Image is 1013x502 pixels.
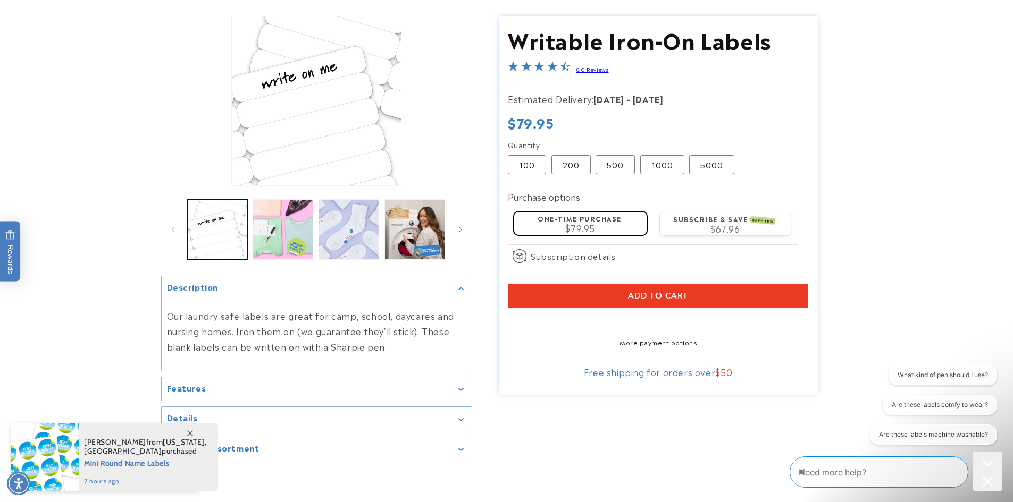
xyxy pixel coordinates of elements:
[710,222,740,235] span: $67.96
[862,365,1002,454] iframe: Gorgias live chat conversation starters
[162,407,472,431] summary: Details
[84,437,146,447] span: [PERSON_NAME]
[751,216,776,225] span: SAVE 15%
[5,229,15,274] span: Rewards
[508,91,774,106] p: Estimated Delivery:
[449,218,472,241] button: Slide right
[721,365,732,378] span: 50
[508,140,541,150] legend: Quantity
[167,412,198,423] h2: Details
[551,155,591,174] label: 200
[84,456,207,469] span: Mini Round Name Labels
[565,222,595,234] span: $79.95
[508,366,808,377] div: Free shipping for orders over
[628,291,688,301] span: Add to cart
[715,365,721,378] span: $
[161,16,472,461] media-gallery: Gallery Viewer
[384,199,445,260] button: Load image 4 in gallery view
[508,62,571,75] span: 4.3-star overall rating
[596,155,635,174] label: 500
[538,214,622,223] label: One-time purchase
[508,284,808,308] button: Add to cart
[319,199,379,260] button: Load image 3 in gallery view
[167,382,206,393] h2: Features
[84,446,162,456] span: [GEOGRAPHIC_DATA]
[593,92,624,105] strong: [DATE]
[167,308,466,354] p: Our laundry safe labels are great for camp, school, daycares and nursing homes. Iron them on (we ...
[673,214,775,224] label: Subscribe & save
[633,92,664,105] strong: [DATE]
[508,337,808,346] a: More payment options
[627,92,631,105] strong: -
[508,113,554,132] span: $79.95
[508,155,546,174] label: 100
[531,250,616,262] span: Subscription details
[689,155,734,174] label: 5000
[508,190,580,203] label: Purchase options
[187,199,248,260] button: Load image 1 in gallery view
[7,472,30,495] div: Accessibility Menu
[162,276,472,300] summary: Description
[161,218,185,241] button: Slide left
[163,437,205,447] span: [US_STATE]
[84,438,207,456] span: from , purchased
[790,452,1002,491] iframe: Gorgias Floating Chat
[508,25,808,53] h1: Writable Iron-On Labels
[640,155,684,174] label: 1000
[162,377,472,401] summary: Features
[253,199,313,260] button: Load image 2 in gallery view
[576,65,608,73] a: 80 Reviews - open in a new tab
[162,437,472,461] summary: Inclusive assortment
[167,282,219,292] h2: Description
[84,477,207,486] span: 2 hours ago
